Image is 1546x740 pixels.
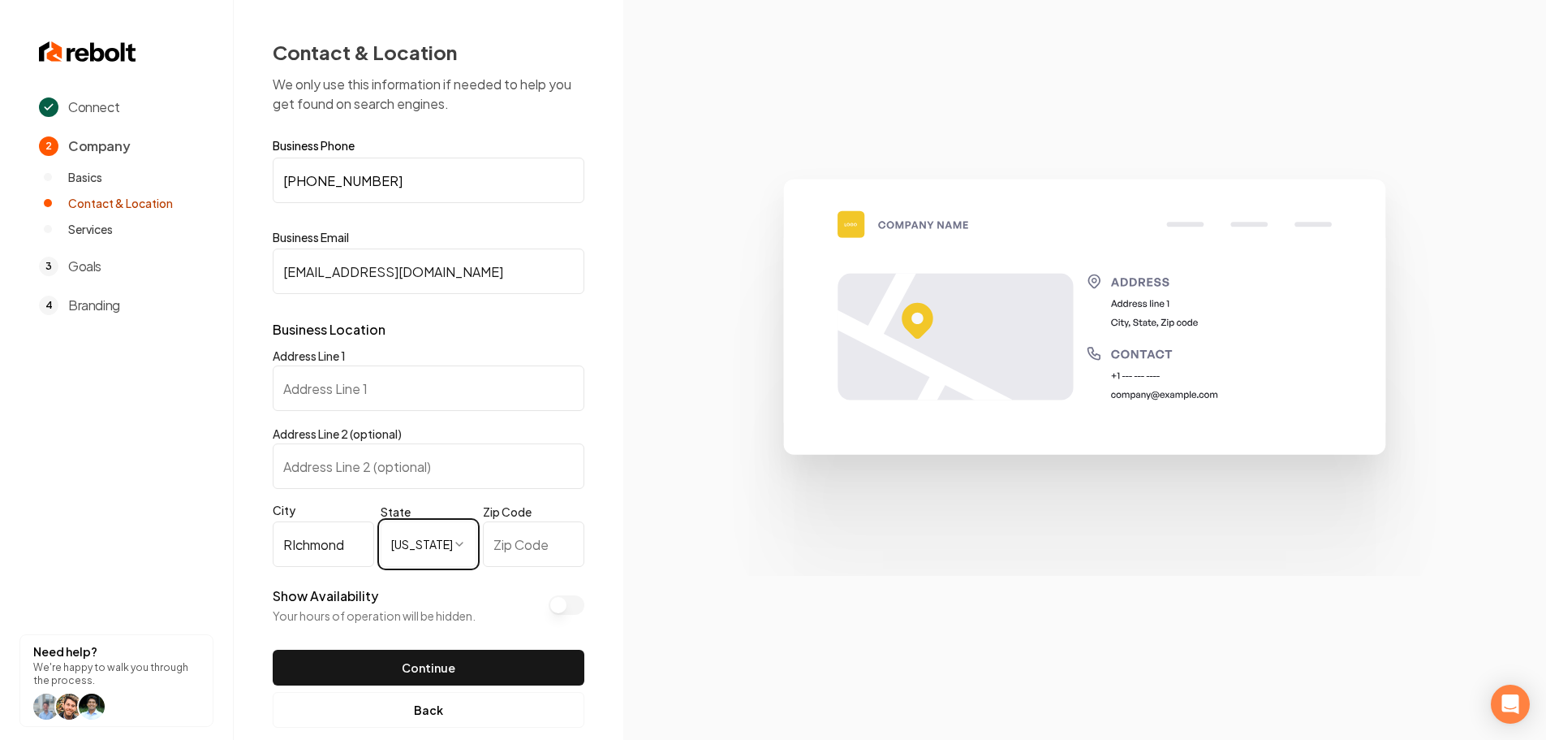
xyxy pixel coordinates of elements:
span: 4 [39,296,58,315]
p: We only use this information if needed to help you get found on search engines. [273,75,584,114]
p: Your hours of operation will be hidden. [273,608,476,624]
span: 3 [39,257,58,276]
input: City [273,521,374,567]
label: Address Line 2 (optional) [273,426,402,441]
button: Back [273,692,584,728]
label: Show Availability [273,587,378,604]
button: Need help?We're happy to walk you through the process.help icon Willhelp icon Willhelp icon arwin [19,634,213,727]
span: Contact & Location [68,195,173,211]
label: City [273,502,374,518]
span: Basics [68,169,102,185]
label: Address Line 1 [273,348,346,363]
input: Address Line 2 (optional) [273,444,584,489]
span: Connect [68,97,119,117]
h2: Contact & Location [273,39,584,65]
img: help icon Will [33,694,59,720]
span: Company [68,136,130,156]
img: Rebolt Logo [39,39,136,65]
label: State [381,504,411,519]
span: Branding [68,296,120,315]
span: Services [68,221,113,237]
input: Business Email [273,249,584,294]
img: Google Business Profile [700,164,1470,576]
img: help icon Will [56,694,82,720]
span: 2 [39,136,58,156]
p: We're happy to walk you through the process. [33,661,200,687]
label: Business Email [273,229,584,245]
button: Continue [273,650,584,686]
span: Goals [68,257,101,276]
input: Address Line 1 [273,366,584,411]
input: Zip Code [483,521,584,567]
div: Open Intercom Messenger [1491,685,1530,724]
label: Business Phone [273,140,584,151]
p: Business Location [273,320,584,340]
strong: Need help? [33,644,97,659]
img: help icon arwin [79,694,105,720]
label: Zip Code [483,504,532,519]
